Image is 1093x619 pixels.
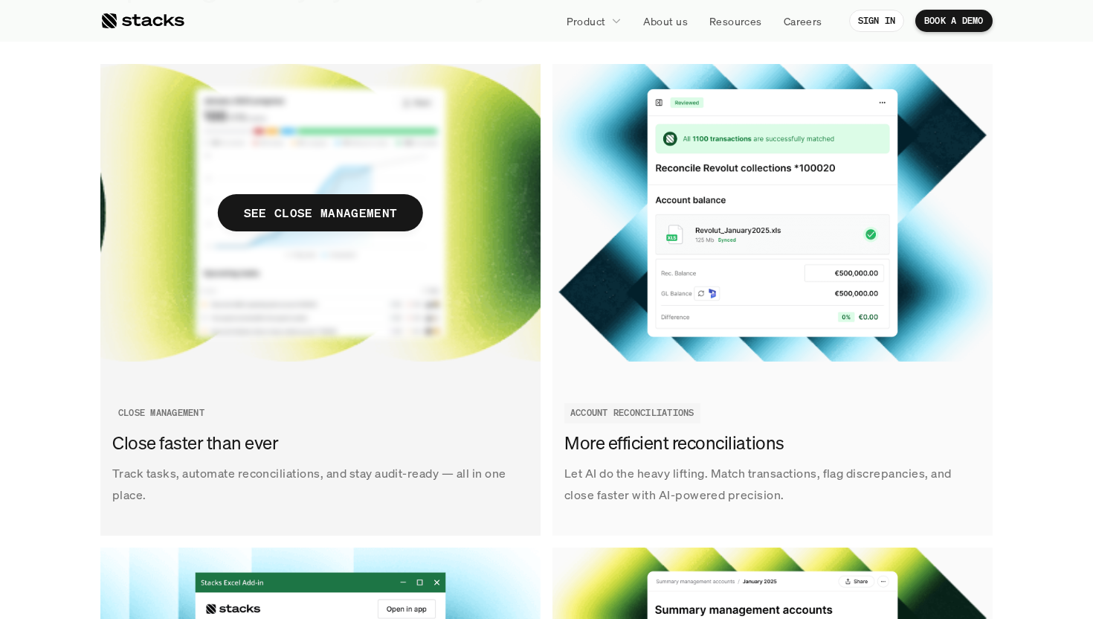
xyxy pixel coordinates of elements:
p: Careers [784,13,822,29]
p: Resources [709,13,762,29]
a: SIGN IN [849,10,905,32]
p: SEE CLOSE MANAGEMENT [244,202,397,224]
h2: ACCOUNT RECONCILIATIONS [570,408,694,418]
h3: More efficient reconciliations [564,431,973,456]
p: Track tasks, automate reconciliations, and stay audit-ready — all in one place. [112,463,529,506]
p: Let AI do the heavy lifting. Match transactions, flag discrepancies, and close faster with AI-pow... [564,463,981,506]
p: About us [643,13,688,29]
a: Resources [700,7,771,34]
h2: CLOSE MANAGEMENT [118,408,204,418]
h3: Close faster than ever [112,431,521,456]
p: SIGN IN [858,16,896,26]
p: BOOK A DEMO [924,16,984,26]
a: SEE CLOSE MANAGEMENTTrack tasks, automate reconciliations, and stay audit-ready — all in one plac... [100,64,541,536]
a: Careers [775,7,831,34]
p: Product [567,13,606,29]
a: About us [634,7,697,34]
a: BOOK A DEMO [915,10,993,32]
a: Privacy Policy [175,344,241,355]
span: SEE CLOSE MANAGEMENT [218,194,423,231]
a: Let AI do the heavy lifting. Match transactions, flag discrepancies, and close faster with AI-pow... [552,64,993,536]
